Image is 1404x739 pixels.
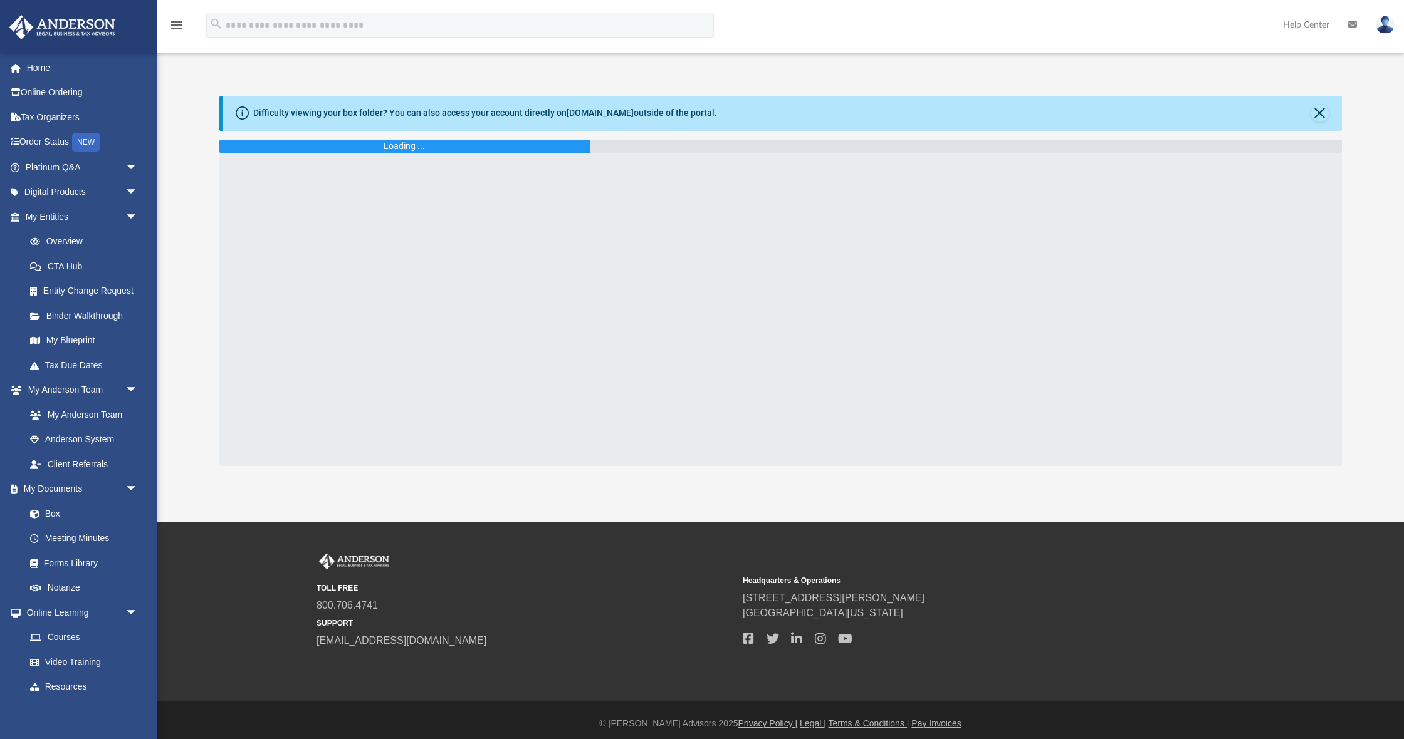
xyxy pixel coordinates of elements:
img: Anderson Advisors Platinum Portal [317,553,392,569]
a: My Anderson Teamarrow_drop_down [9,378,150,403]
i: menu [169,18,184,33]
a: Pay Invoices [911,718,961,728]
div: © [PERSON_NAME] Advisors 2025 [157,717,1404,730]
a: Entity Change Request [18,279,157,304]
div: Loading ... [384,140,425,153]
a: My Entitiesarrow_drop_down [9,204,157,229]
small: SUPPORT [317,618,734,629]
a: Terms & Conditions | [829,718,909,728]
a: Video Training [18,649,144,674]
span: arrow_drop_down [125,600,150,626]
a: Box [18,501,144,526]
a: Anderson System [18,427,150,452]
a: Forms Library [18,550,144,576]
small: TOLL FREE [317,582,734,594]
i: search [209,17,223,31]
a: Meeting Minutes [18,526,150,551]
span: arrow_drop_down [125,378,150,403]
a: Platinum Q&Aarrow_drop_down [9,155,157,180]
div: NEW [72,133,100,152]
a: [GEOGRAPHIC_DATA][US_STATE] [743,607,903,618]
img: User Pic [1376,16,1395,34]
button: Close [1311,105,1329,122]
span: arrow_drop_down [125,180,150,205]
div: Difficulty viewing your box folder? You can also access your account directly on outside of the p... [253,106,717,120]
a: Order StatusNEW [9,130,157,155]
a: My Blueprint [18,328,150,353]
a: Tax Organizers [9,105,157,130]
a: My Anderson Team [18,402,144,427]
a: [STREET_ADDRESS][PERSON_NAME] [743,592,925,603]
a: Notarize [18,576,150,601]
a: My Documentsarrow_drop_down [9,477,150,502]
a: Home [9,55,157,80]
a: 800.706.4741 [317,600,378,611]
a: Legal | [800,718,826,728]
a: Courses [18,625,150,650]
a: Online Ordering [9,80,157,105]
a: [DOMAIN_NAME] [567,108,634,118]
a: menu [169,24,184,33]
a: [EMAIL_ADDRESS][DOMAIN_NAME] [317,635,486,646]
a: Online Learningarrow_drop_down [9,600,150,625]
a: Digital Productsarrow_drop_down [9,180,157,205]
a: Resources [18,674,150,700]
span: arrow_drop_down [125,155,150,180]
a: Client Referrals [18,452,150,477]
small: Headquarters & Operations [743,575,1160,586]
a: Privacy Policy | [738,718,798,728]
a: Overview [18,229,157,254]
img: Anderson Advisors Platinum Portal [6,15,119,39]
span: arrow_drop_down [125,204,150,230]
a: Tax Due Dates [18,353,157,378]
a: Binder Walkthrough [18,303,157,328]
a: CTA Hub [18,254,157,279]
span: arrow_drop_down [125,477,150,502]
